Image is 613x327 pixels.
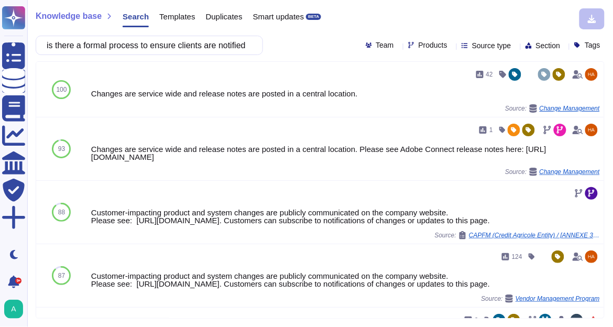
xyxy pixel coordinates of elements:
[505,104,600,113] span: Source:
[489,127,493,133] span: 1
[123,13,149,20] span: Search
[36,12,102,20] span: Knowledge base
[512,254,522,260] span: 124
[58,272,65,279] span: 87
[469,232,600,238] span: CAPFM (Credit Agricole Entity) / [ANNEXE 3 Sécurity CRC UK Workfront CT
[159,13,195,20] span: Templates
[481,295,600,303] span: Source:
[58,146,65,152] span: 93
[4,300,23,319] img: user
[536,42,561,49] span: Section
[253,13,304,20] span: Smart updates
[58,209,65,215] span: 88
[91,272,600,288] div: Customer-impacting product and system changes are publicly communicated on the company website. P...
[91,209,600,224] div: Customer-impacting product and system changes are publicly communicated on the company website. P...
[2,298,30,321] button: user
[475,317,478,323] span: 2
[486,71,493,78] span: 42
[571,314,583,326] img: user
[419,41,447,49] span: Products
[15,278,21,284] div: 9+
[585,41,600,49] span: Tags
[91,145,600,161] div: Changes are service wide and release notes are posted in a central location. Please see Adobe Con...
[540,169,600,175] span: Change Management
[41,36,252,54] input: Search a question or template...
[540,105,600,112] span: Change Management
[306,14,321,20] div: BETA
[56,86,67,93] span: 100
[206,13,243,20] span: Duplicates
[435,231,600,239] span: Source:
[585,68,598,81] img: user
[585,250,598,263] img: user
[516,296,600,302] span: Vendor Management Program
[585,124,598,136] img: user
[472,42,511,49] span: Source type
[505,168,600,176] span: Source:
[91,90,600,97] div: Changes are service wide and release notes are posted in a central location.
[376,41,394,49] span: Team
